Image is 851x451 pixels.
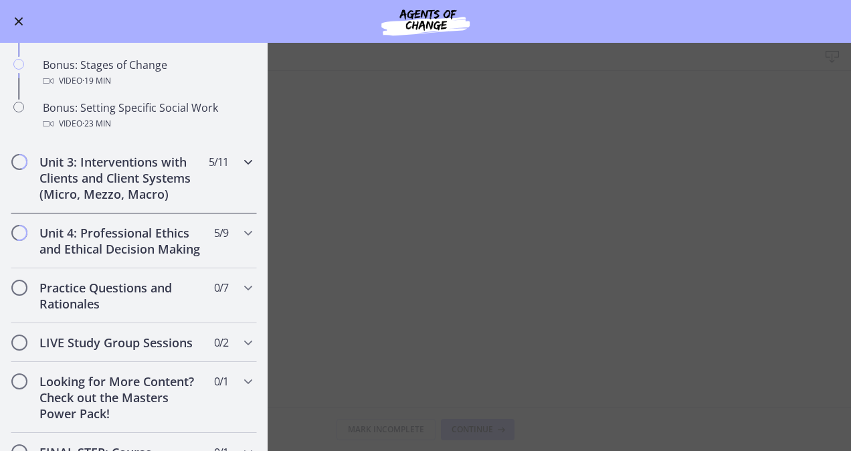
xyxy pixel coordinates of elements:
[214,280,228,296] span: 0 / 7
[43,100,252,132] div: Bonus: Setting Specific Social Work
[11,13,27,29] button: Enable menu
[39,280,203,312] h2: Practice Questions and Rationales
[39,335,203,351] h2: LIVE Study Group Sessions
[345,5,506,37] img: Agents of Change
[39,225,203,257] h2: Unit 4: Professional Ethics and Ethical Decision Making
[214,225,228,241] span: 5 / 9
[43,57,252,89] div: Bonus: Stages of Change
[82,116,111,132] span: · 23 min
[39,154,203,202] h2: Unit 3: Interventions with Clients and Client Systems (Micro, Mezzo, Macro)
[39,373,203,422] h2: Looking for More Content? Check out the Masters Power Pack!
[82,73,111,89] span: · 19 min
[43,73,252,89] div: Video
[214,373,228,389] span: 0 / 1
[214,335,228,351] span: 0 / 2
[43,116,252,132] div: Video
[209,154,228,170] span: 5 / 11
